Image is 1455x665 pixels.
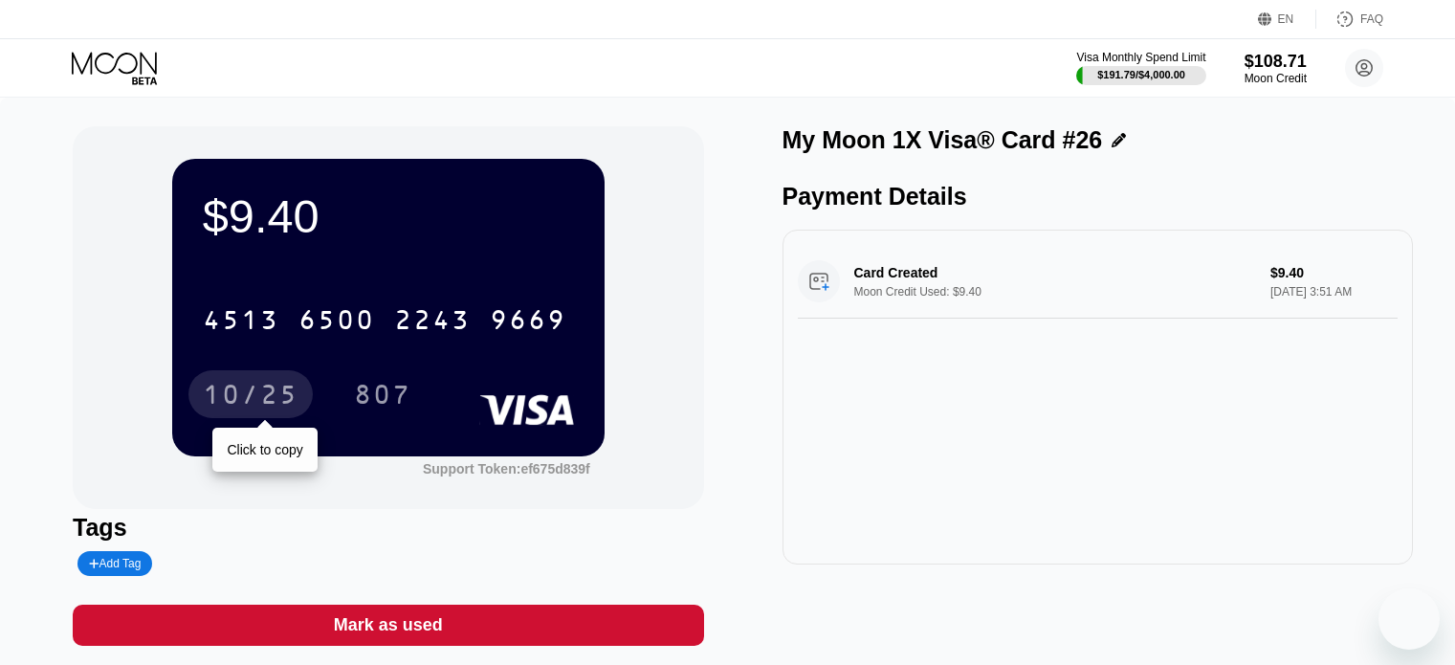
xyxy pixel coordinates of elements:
[334,614,443,636] div: Mark as used
[1097,69,1185,80] div: $191.79 / $4,000.00
[1076,51,1205,85] div: Visa Monthly Spend Limit$191.79/$4,000.00
[203,307,279,338] div: 4513
[340,370,426,418] div: 807
[1258,10,1316,29] div: EN
[1316,10,1383,29] div: FAQ
[1245,72,1307,85] div: Moon Credit
[203,382,298,412] div: 10/25
[1245,52,1307,72] div: $108.71
[423,461,590,477] div: Support Token: ef675d839f
[73,514,703,542] div: Tags
[188,370,313,418] div: 10/25
[73,605,703,646] div: Mark as used
[783,126,1103,154] div: My Moon 1X Visa® Card #26
[354,382,411,412] div: 807
[203,189,574,243] div: $9.40
[191,296,578,344] div: 4513650022439669
[1076,51,1205,64] div: Visa Monthly Spend Limit
[77,551,152,576] div: Add Tag
[227,442,302,457] div: Click to copy
[1360,12,1383,26] div: FAQ
[89,557,141,570] div: Add Tag
[394,307,471,338] div: 2243
[1278,12,1294,26] div: EN
[423,461,590,477] div: Support Token:ef675d839f
[490,307,566,338] div: 9669
[1245,52,1307,85] div: $108.71Moon Credit
[783,183,1413,211] div: Payment Details
[298,307,375,338] div: 6500
[1378,588,1440,650] iframe: Button to launch messaging window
